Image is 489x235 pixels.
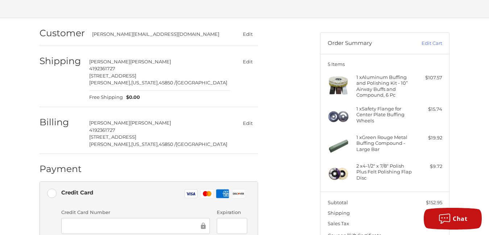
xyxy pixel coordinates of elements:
[414,74,442,81] div: $107.57
[89,127,115,133] span: 4192361727
[89,66,115,71] span: 4192361727
[40,28,85,39] h2: Customer
[222,222,242,230] iframe: Secure Credit Card Frame - Expiration Date
[61,209,210,216] label: Credit Card Number
[426,200,442,205] span: $152.95
[237,29,258,39] button: Edit
[130,59,171,64] span: [PERSON_NAME]
[414,134,442,142] div: $19.92
[89,94,123,101] span: Free Shipping
[40,163,82,175] h2: Payment
[123,94,140,101] span: $0.00
[176,80,227,85] span: [GEOGRAPHIC_DATA]
[356,74,412,98] h4: 1 x Aluminum Buffing and Polishing Kit - 10” Airway Buffs and Compound, 6 Pc
[89,80,131,85] span: [PERSON_NAME],
[130,120,171,126] span: [PERSON_NAME]
[453,215,467,223] span: Chat
[414,106,442,113] div: $15.74
[237,118,258,128] button: Edit
[328,40,406,47] h3: Order Summary
[159,141,176,147] span: 45850 /
[237,56,258,67] button: Edit
[89,59,130,64] span: [PERSON_NAME]
[66,222,199,230] iframe: Secure Credit Card Frame - Credit Card Number
[89,134,136,140] span: [STREET_ADDRESS]
[328,61,442,67] h3: 5 Items
[159,80,176,85] span: 45850 /
[424,208,482,230] button: Chat
[89,73,136,79] span: [STREET_ADDRESS]
[356,134,412,152] h4: 1 x Green Rouge Metal Buffing Compound - Large Bar
[89,141,131,147] span: [PERSON_NAME],
[356,106,412,123] h4: 1 x Safety Flange for Center Plate Buffing Wheels
[92,31,223,38] div: [PERSON_NAME][EMAIL_ADDRESS][DOMAIN_NAME]
[89,120,130,126] span: [PERSON_NAME]
[61,186,93,198] div: Credit Card
[414,163,442,170] div: $9.72
[328,221,349,226] span: Sales Tax
[328,210,350,216] span: Shipping
[176,141,227,147] span: [GEOGRAPHIC_DATA]
[131,80,159,85] span: [US_STATE],
[131,141,159,147] span: [US_STATE],
[40,117,82,128] h2: Billing
[356,163,412,181] h4: 2 x 4-1/2" x 7/8" Polish Plus Felt Polishing Flap Disc
[40,55,82,67] h2: Shipping
[217,209,247,216] label: Expiration
[328,200,348,205] span: Subtotal
[406,40,442,47] a: Edit Cart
